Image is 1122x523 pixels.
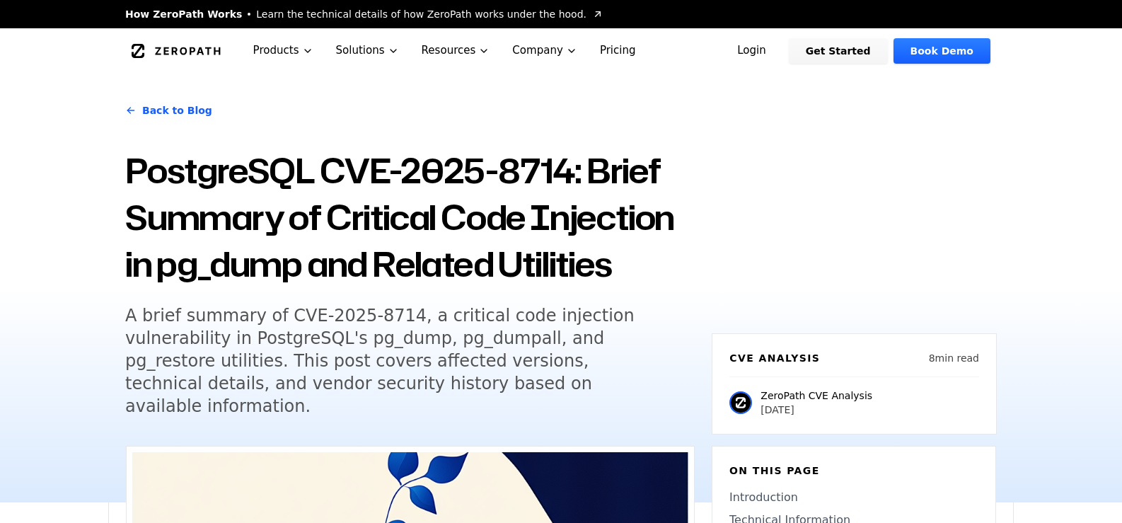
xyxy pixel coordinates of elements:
h5: A brief summary of CVE-2025-8714, a critical code injection vulnerability in PostgreSQL's pg_dump... [125,304,669,418]
span: Learn the technical details of how ZeroPath works under the hood. [256,7,586,21]
a: Login [720,38,783,64]
span: How ZeroPath Works [125,7,242,21]
button: Resources [410,28,502,73]
a: Get Started [789,38,888,64]
p: ZeroPath CVE Analysis [760,389,872,403]
p: 8 min read [929,351,979,365]
a: Back to Blog [125,91,212,130]
nav: Global [108,28,1014,73]
button: Solutions [325,28,410,73]
a: Book Demo [893,38,990,64]
h6: CVE Analysis [729,351,820,365]
a: How ZeroPath WorksLearn the technical details of how ZeroPath works under the hood. [125,7,603,21]
a: Introduction [729,489,978,506]
button: Company [501,28,589,73]
button: Products [242,28,325,73]
img: ZeroPath CVE Analysis [729,391,752,414]
h1: PostgreSQL CVE-2025-8714: Brief Summary of Critical Code Injection in pg_dump and Related Utilities [125,147,695,287]
p: [DATE] [760,403,872,417]
h6: On this page [729,464,978,478]
a: Pricing [589,28,647,73]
